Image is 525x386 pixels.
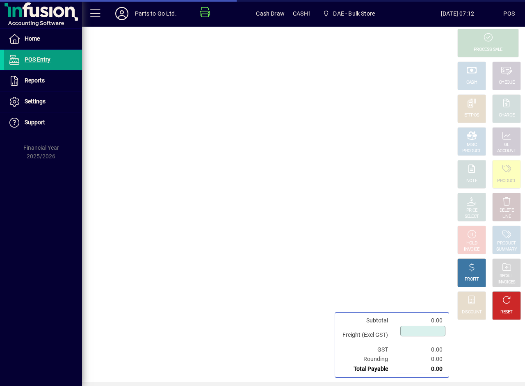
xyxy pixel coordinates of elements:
td: 0.00 [396,364,445,374]
div: Parts to Go Ltd. [135,7,177,20]
span: Home [25,35,40,42]
td: Total Payable [338,364,396,374]
div: POS [503,7,515,20]
a: Support [4,112,82,133]
td: 0.00 [396,345,445,354]
a: Settings [4,91,82,112]
div: NOTE [466,178,477,184]
div: INVOICE [464,247,479,253]
div: CHEQUE [499,80,514,86]
div: PRODUCT [462,148,481,154]
div: SELECT [465,214,479,220]
div: PRODUCT [497,178,516,184]
div: DISCOUNT [462,309,482,315]
a: Home [4,29,82,49]
span: Settings [25,98,46,105]
td: 0.00 [396,316,445,325]
div: MISC [467,142,477,148]
div: PROFIT [465,276,479,283]
div: EFTPOS [464,112,479,119]
span: DAE - Bulk Store [320,6,378,21]
div: GL [504,142,509,148]
td: Subtotal [338,316,396,325]
div: SUMMARY [496,247,517,253]
div: RECALL [500,273,514,279]
div: INVOICES [498,279,515,286]
button: Profile [109,6,135,21]
span: POS Entry [25,56,50,63]
div: HOLD [466,240,477,247]
a: Reports [4,71,82,91]
div: ACCOUNT [497,148,516,154]
div: LINE [502,214,511,220]
td: 0.00 [396,354,445,364]
div: DELETE [500,208,514,214]
span: [DATE] 07:12 [412,7,504,20]
div: CHARGE [499,112,515,119]
div: PRODUCT [497,240,516,247]
div: PROCESS SALE [474,47,502,53]
span: Reports [25,77,45,84]
span: Cash Draw [256,7,285,20]
span: CASH1 [293,7,311,20]
span: DAE - Bulk Store [333,7,375,20]
div: RESET [500,309,513,315]
td: Freight (Excl GST) [338,325,396,345]
span: Support [25,119,45,126]
div: CASH [466,80,477,86]
td: Rounding [338,354,396,364]
div: PRICE [466,208,477,214]
td: GST [338,345,396,354]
